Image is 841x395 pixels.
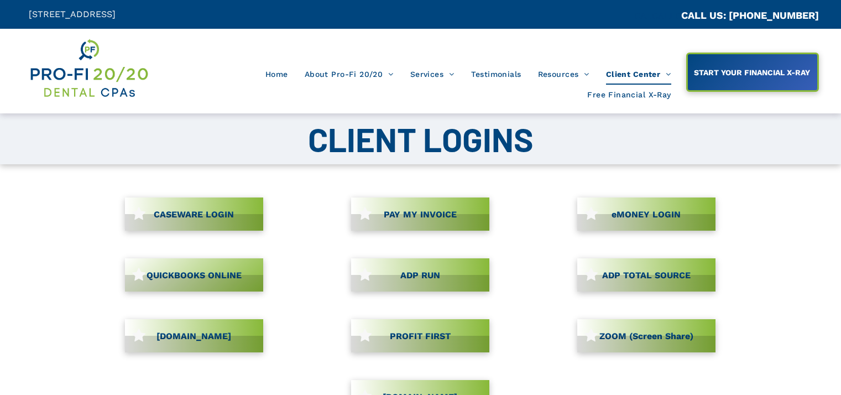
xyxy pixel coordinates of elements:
span: CLIENT LOGINS [308,119,534,159]
span: PROFIT FIRST [386,325,455,347]
span: ZOOM (Screen Share) [596,325,697,347]
a: CASEWARE LOGIN [125,197,263,231]
a: ADP TOTAL SOURCE [577,258,715,292]
a: Home [257,64,296,85]
span: ADP RUN [396,264,444,286]
a: [DOMAIN_NAME] [125,319,263,352]
a: ZOOM (Screen Share) [577,319,715,352]
a: PAY MY INVOICE [351,197,489,231]
span: START YOUR FINANCIAL X-RAY [690,63,814,82]
a: QUICKBOOKS ONLINE [125,258,263,292]
span: CA::CALLC [634,11,681,21]
span: CASEWARE LOGIN [150,204,238,225]
a: Services [402,64,463,85]
span: [STREET_ADDRESS] [29,9,116,19]
a: ADP RUN [351,258,489,292]
span: [DOMAIN_NAME] [153,325,235,347]
a: START YOUR FINANCIAL X-RAY [686,53,819,92]
a: PROFIT FIRST [351,319,489,352]
span: QUICKBOOKS ONLINE [143,264,245,286]
img: Get Dental CPA Consulting, Bookkeeping, & Bank Loans [29,37,149,100]
span: PAY MY INVOICE [380,204,461,225]
a: Free Financial X-Ray [579,85,679,106]
a: eMONEY LOGIN [577,197,715,231]
a: Testimonials [463,64,530,85]
span: eMONEY LOGIN [608,204,685,225]
a: Resources [530,64,598,85]
a: Client Center [598,64,680,85]
a: About Pro-Fi 20/20 [296,64,402,85]
a: CALL US: [PHONE_NUMBER] [681,9,819,21]
span: ADP TOTAL SOURCE [598,264,694,286]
